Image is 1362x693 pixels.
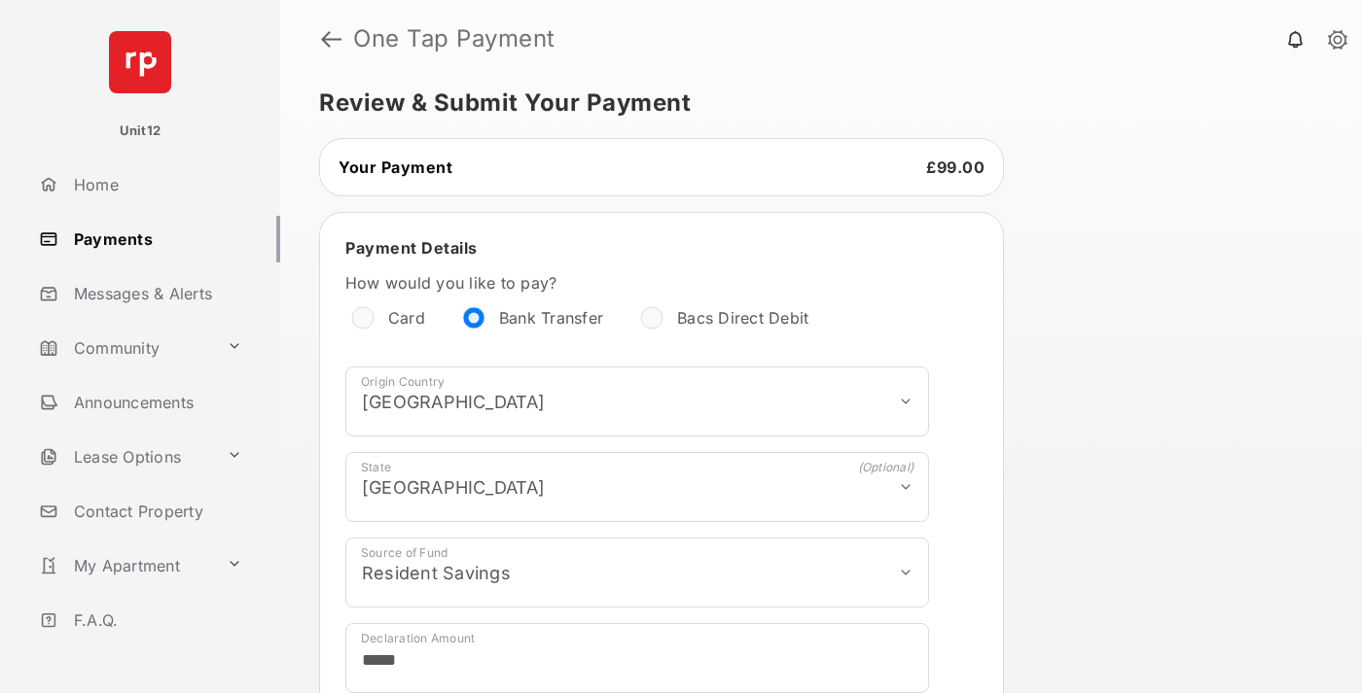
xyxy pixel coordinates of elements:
a: Announcements [31,379,280,426]
a: Payments [31,216,280,262]
a: Home [31,161,280,208]
span: Payment Details [345,238,478,258]
p: Unit12 [120,121,161,141]
a: Contact Property [31,488,280,535]
label: Bacs Direct Debit [677,308,808,328]
strong: One Tap Payment [353,27,556,51]
img: svg+xml;base64,PHN2ZyB4bWxucz0iaHR0cDovL3d3dy53My5vcmcvMjAwMC9zdmciIHdpZHRoPSI2NCIgaGVpZ2h0PSI2NC... [109,31,171,93]
span: Your Payment [339,157,452,177]
h5: Review & Submit Your Payment [319,91,1308,115]
label: Bank Transfer [499,308,603,328]
a: Messages & Alerts [31,270,280,317]
a: Community [31,325,219,371]
a: F.A.Q. [31,597,280,643]
label: Card [388,308,425,328]
a: My Apartment [31,542,219,589]
a: Lease Options [31,433,219,480]
label: How would you like to pay? [345,273,929,293]
span: £99.00 [926,157,985,177]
